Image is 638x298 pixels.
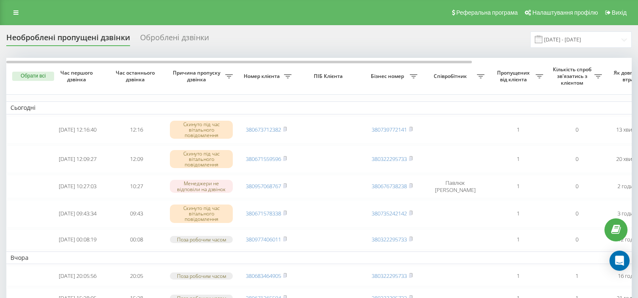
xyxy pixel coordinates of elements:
[532,9,598,16] span: Налаштування профілю
[55,70,100,83] span: Час першого дзвінка
[547,229,606,250] td: 0
[367,73,410,80] span: Бізнес номер
[140,33,209,46] div: Оброблені дзвінки
[372,126,407,133] a: 380739772141
[107,145,166,173] td: 12:09
[372,155,407,163] a: 380322295733
[372,210,407,217] a: 380735242142
[612,9,627,16] span: Вихід
[107,229,166,250] td: 00:08
[107,116,166,144] td: 12:16
[426,73,477,80] span: Співробітник
[48,175,107,198] td: [DATE] 10:27:03
[547,145,606,173] td: 0
[246,155,281,163] a: 380671559596
[170,70,225,83] span: Причина пропуску дзвінка
[6,33,130,46] div: Необроблені пропущені дзвінки
[107,266,166,286] td: 20:05
[246,210,281,217] a: 380671578338
[48,116,107,144] td: [DATE] 12:16:40
[372,236,407,243] a: 380322295733
[114,70,159,83] span: Час останнього дзвінка
[246,272,281,280] a: 380683464905
[48,266,107,286] td: [DATE] 20:05:56
[303,73,356,80] span: ПІБ Клієнта
[547,116,606,144] td: 0
[246,126,281,133] a: 380673712382
[489,116,547,144] td: 1
[547,200,606,228] td: 0
[609,251,630,271] div: Open Intercom Messenger
[170,180,233,192] div: Менеджери не відповіли на дзвінок
[489,200,547,228] td: 1
[493,70,536,83] span: Пропущених від клієнта
[107,200,166,228] td: 09:43
[456,9,518,16] span: Реферальна програма
[547,266,606,286] td: 1
[48,145,107,173] td: [DATE] 12:09:27
[547,175,606,198] td: 0
[170,272,233,280] div: Поза робочим часом
[489,229,547,250] td: 1
[12,72,54,81] button: Обрати всі
[489,266,547,286] td: 1
[552,66,594,86] span: Кількість спроб зв'язатись з клієнтом
[246,236,281,243] a: 380977406011
[422,175,489,198] td: Павлюк [PERSON_NAME]
[372,272,407,280] a: 380322295733
[107,175,166,198] td: 10:27
[48,229,107,250] td: [DATE] 00:08:19
[489,175,547,198] td: 1
[372,182,407,190] a: 380676738238
[170,236,233,243] div: Поза робочим часом
[241,73,284,80] span: Номер клієнта
[246,182,281,190] a: 380957068767
[48,200,107,228] td: [DATE] 09:43:34
[170,121,233,139] div: Скинуто під час вітального повідомлення
[170,205,233,223] div: Скинуто під час вітального повідомлення
[170,150,233,168] div: Скинуто під час вітального повідомлення
[489,145,547,173] td: 1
